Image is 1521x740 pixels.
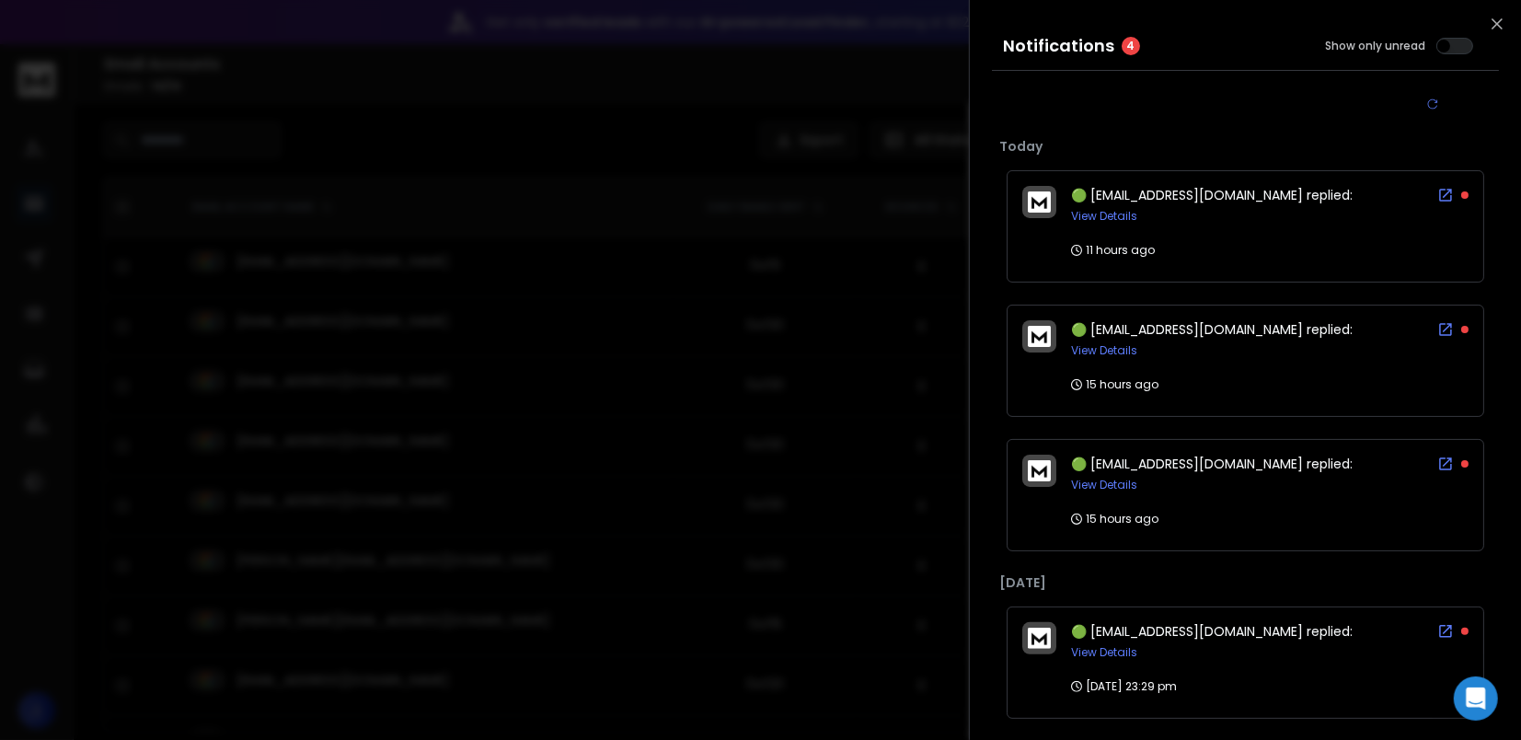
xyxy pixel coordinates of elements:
[999,573,1492,592] p: [DATE]
[1028,460,1051,481] img: logo
[1071,209,1137,224] button: View Details
[1071,243,1155,258] p: 11 hours ago
[1028,628,1051,649] img: logo
[1071,512,1158,526] p: 15 hours ago
[1071,377,1158,392] p: 15 hours ago
[1071,186,1353,204] span: 🟢 [EMAIL_ADDRESS][DOMAIN_NAME] replied:
[1071,320,1353,339] span: 🟢 [EMAIL_ADDRESS][DOMAIN_NAME] replied:
[1028,191,1051,213] img: logo
[1071,455,1353,473] span: 🟢 [EMAIL_ADDRESS][DOMAIN_NAME] replied:
[1071,343,1137,358] button: View Details
[1122,37,1140,55] span: 4
[1071,478,1137,492] button: View Details
[1454,676,1498,721] div: Open Intercom Messenger
[999,137,1492,156] p: Today
[1071,679,1177,694] p: [DATE] 23:29 pm
[1028,326,1051,347] img: logo
[1071,645,1137,660] button: View Details
[1003,33,1114,59] h3: Notifications
[1325,39,1425,53] label: Show only unread
[1071,622,1353,641] span: 🟢 [EMAIL_ADDRESS][DOMAIN_NAME] replied:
